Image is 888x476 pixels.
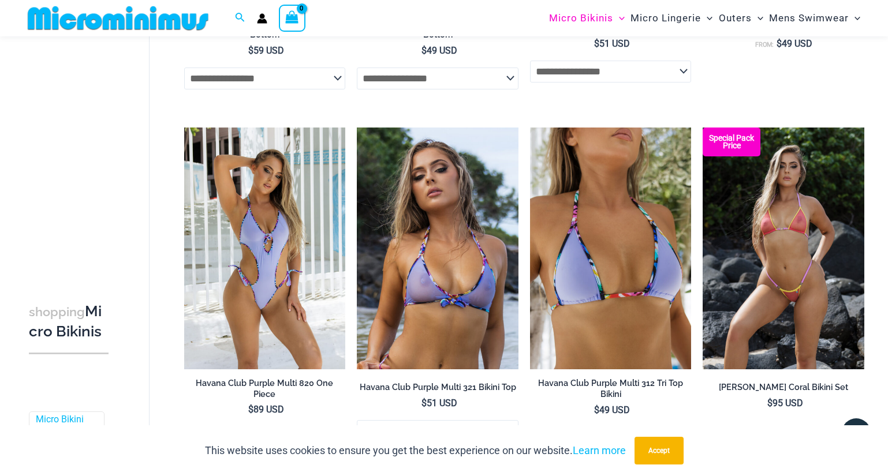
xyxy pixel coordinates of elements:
nav: Site Navigation [544,2,865,35]
a: Havana Club Purple Multi 312 Top 01Havana Club Purple Multi 312 Top 451 Bottom 03Havana Club Purp... [530,128,692,369]
bdi: 89 USD [248,404,284,415]
span: $ [777,38,782,49]
span: $ [248,45,253,56]
bdi: 51 USD [594,38,630,49]
img: Havana Club Purple Multi 312 Top 01 [530,128,692,369]
a: Search icon link [235,11,245,25]
span: $ [421,45,427,56]
a: [PERSON_NAME] Coral Bikini Set [703,382,864,397]
a: Havana Club Purple Multi 321 Bikini Top [357,382,518,397]
img: Havana Club Purple Multi 820 One Piece 01 [184,128,346,369]
bdi: 59 USD [248,45,284,56]
h2: Havana Club Purple Multi 312 Tri Top Bikini [530,378,692,399]
span: $ [594,404,599,415]
span: Menu Toggle [613,3,625,33]
span: Mens Swimwear [769,3,849,33]
a: Micro BikinisMenu ToggleMenu Toggle [546,3,628,33]
span: From: [755,41,774,48]
button: Accept [635,437,684,464]
iframe: TrustedSite Certified [29,35,133,266]
a: Account icon link [257,13,267,24]
bdi: 49 USD [777,38,812,49]
span: Menu Toggle [849,3,860,33]
span: $ [594,38,599,49]
span: $ [248,404,253,415]
span: Menu Toggle [752,3,763,33]
a: Mens SwimwearMenu ToggleMenu Toggle [766,3,863,33]
h2: Havana Club Purple Multi 321 Bikini Top [357,382,518,393]
p: This website uses cookies to ensure you get the best experience on our website. [205,442,626,459]
a: View Shopping Cart, empty [279,5,305,31]
bdi: 49 USD [421,45,457,56]
a: Havana Club Purple Multi 312 Tri Top Bikini [530,378,692,404]
span: Outers [719,3,752,33]
a: OutersMenu ToggleMenu Toggle [716,3,766,33]
a: Micro Bikini Tops [36,414,95,438]
a: Havana Club Purple Multi 820 One Piece 01Havana Club Purple Multi 820 One Piece 03Havana Club Pur... [184,128,346,369]
img: MM SHOP LOGO FLAT [23,5,213,31]
bdi: 51 USD [421,398,457,408]
a: Learn more [573,444,626,456]
span: $ [767,398,773,408]
b: Special Pack Price [703,134,760,149]
bdi: 49 USD [594,404,630,415]
h3: Micro Bikinis [29,302,109,342]
a: Micro LingerieMenu ToggleMenu Toggle [628,3,715,33]
h2: Havana Club Purple Multi 820 One Piece [184,378,346,399]
a: Havana Club Purple Multi 321 Top 01Havana Club Purple Multi 321 Top 451 Bottom 03Havana Club Purp... [357,128,518,369]
span: $ [421,398,427,408]
h2: [PERSON_NAME] Coral Bikini Set [703,382,864,393]
bdi: 95 USD [767,398,803,408]
a: Havana Club Purple Multi 820 One Piece [184,378,346,404]
span: shopping [29,305,85,319]
span: Micro Bikinis [549,3,613,33]
span: Micro Lingerie [630,3,701,33]
span: Menu Toggle [701,3,712,33]
img: Havana Club Purple Multi 321 Top 01 [357,128,518,369]
img: Maya Sunkist Coral 309 Top 469 Bottom 02 [703,128,864,369]
a: Maya Sunkist Coral 309 Top 469 Bottom 02 Maya Sunkist Coral 309 Top 469 Bottom 04Maya Sunkist Cor... [703,128,864,369]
